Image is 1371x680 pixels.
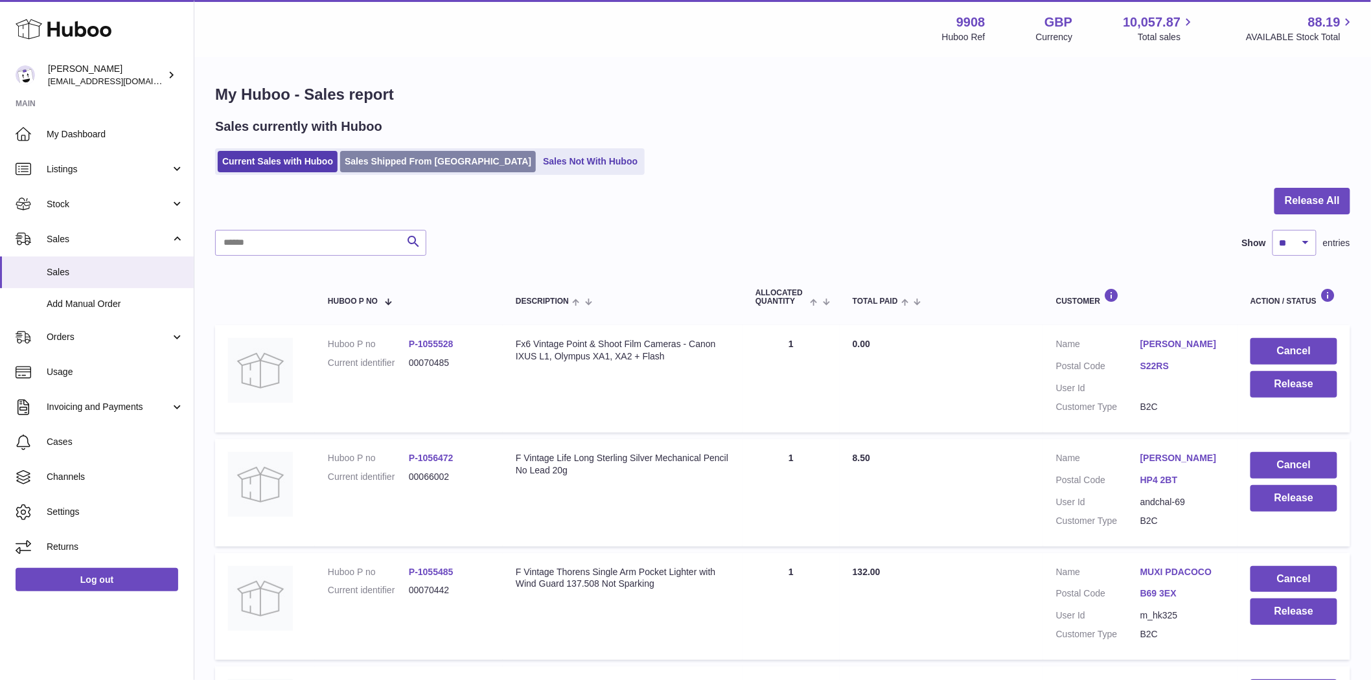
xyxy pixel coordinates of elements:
a: 88.19 AVAILABLE Stock Total [1246,14,1355,43]
button: Cancel [1250,566,1337,593]
dt: Current identifier [328,584,409,596]
div: Fx6 Vintage Point & Shoot Film Cameras - Canon IXUS L1, Olympus XA1, XA2 + Flash [516,338,730,363]
a: Log out [16,568,178,591]
a: Current Sales with Huboo [218,151,338,172]
span: entries [1323,237,1350,249]
span: Orders [47,331,170,343]
dt: Postal Code [1056,474,1140,490]
dd: andchal-69 [1140,496,1225,508]
a: P-1055528 [409,339,454,349]
div: [PERSON_NAME] [48,63,165,87]
span: 88.19 [1308,14,1341,31]
span: Total paid [853,297,898,306]
dt: Customer Type [1056,401,1140,413]
span: Description [516,297,569,306]
label: Show [1242,237,1266,249]
dt: Name [1056,338,1140,354]
img: no-photo.jpg [228,452,293,517]
span: Settings [47,506,184,518]
a: P-1055485 [409,567,454,577]
span: Sales [47,266,184,278]
dt: Customer Type [1056,515,1140,527]
dt: User Id [1056,496,1140,508]
span: My Dashboard [47,128,184,141]
span: Channels [47,471,184,483]
a: B69 3EX [1140,587,1225,600]
td: 1 [743,439,840,547]
dt: Name [1056,452,1140,468]
td: 1 [743,553,840,661]
button: Cancel [1250,338,1337,365]
span: AVAILABLE Stock Total [1246,31,1355,43]
img: internalAdmin-9908@internal.huboo.com [16,65,35,85]
a: Sales Shipped From [GEOGRAPHIC_DATA] [340,151,536,172]
a: HP4 2BT [1140,474,1225,486]
a: S22RS [1140,360,1225,372]
span: Returns [47,541,184,553]
dd: 00070485 [409,357,490,369]
a: [PERSON_NAME] [1140,338,1225,350]
span: Huboo P no [328,297,378,306]
h2: Sales currently with Huboo [215,118,382,135]
span: ALLOCATED Quantity [755,289,807,306]
span: 10,057.87 [1123,14,1181,31]
span: Listings [47,163,170,176]
dt: Current identifier [328,357,409,369]
button: Release All [1274,188,1350,214]
span: Add Manual Order [47,298,184,310]
dt: Huboo P no [328,566,409,578]
dt: Huboo P no [328,452,409,464]
strong: 9908 [956,14,985,31]
img: no-photo.jpg [228,566,293,631]
div: F Vintage Thorens Single Arm Pocket Lighter with Wind Guard 137.508 Not Sparking [516,566,730,591]
dt: Customer Type [1056,628,1140,640]
a: MUXI PDACOCO [1140,566,1225,578]
button: Cancel [1250,452,1337,479]
span: 0.00 [853,339,870,349]
span: [EMAIL_ADDRESS][DOMAIN_NAME] [48,76,190,86]
td: 1 [743,325,840,433]
h1: My Huboo - Sales report [215,84,1350,105]
img: no-photo.jpg [228,338,293,403]
dd: 00066002 [409,471,490,483]
a: P-1056472 [409,453,454,463]
dt: Huboo P no [328,338,409,350]
div: F Vintage Life Long Sterling Silver Mechanical Pencil No Lead 20g [516,452,730,477]
span: Cases [47,436,184,448]
div: Huboo Ref [942,31,985,43]
span: Invoicing and Payments [47,401,170,413]
span: Usage [47,366,184,378]
dd: 00070442 [409,584,490,596]
dt: User Id [1056,382,1140,394]
a: 10,057.87 Total sales [1123,14,1195,43]
button: Release [1250,598,1337,625]
div: Customer [1056,288,1225,306]
span: 8.50 [853,453,870,463]
span: Total sales [1138,31,1195,43]
button: Release [1250,371,1337,398]
dt: Name [1056,566,1140,582]
dd: B2C [1140,628,1225,640]
div: Action / Status [1250,288,1337,306]
span: Stock [47,198,170,210]
span: 132.00 [853,567,881,577]
a: [PERSON_NAME] [1140,452,1225,464]
span: Sales [47,233,170,245]
strong: GBP [1044,14,1072,31]
dt: Postal Code [1056,360,1140,376]
dt: User Id [1056,609,1140,622]
dt: Postal Code [1056,587,1140,603]
dd: B2C [1140,401,1225,413]
dd: B2C [1140,515,1225,527]
dd: m_hk325 [1140,609,1225,622]
a: Sales Not With Huboo [538,151,642,172]
button: Release [1250,485,1337,512]
dt: Current identifier [328,471,409,483]
div: Currency [1036,31,1073,43]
